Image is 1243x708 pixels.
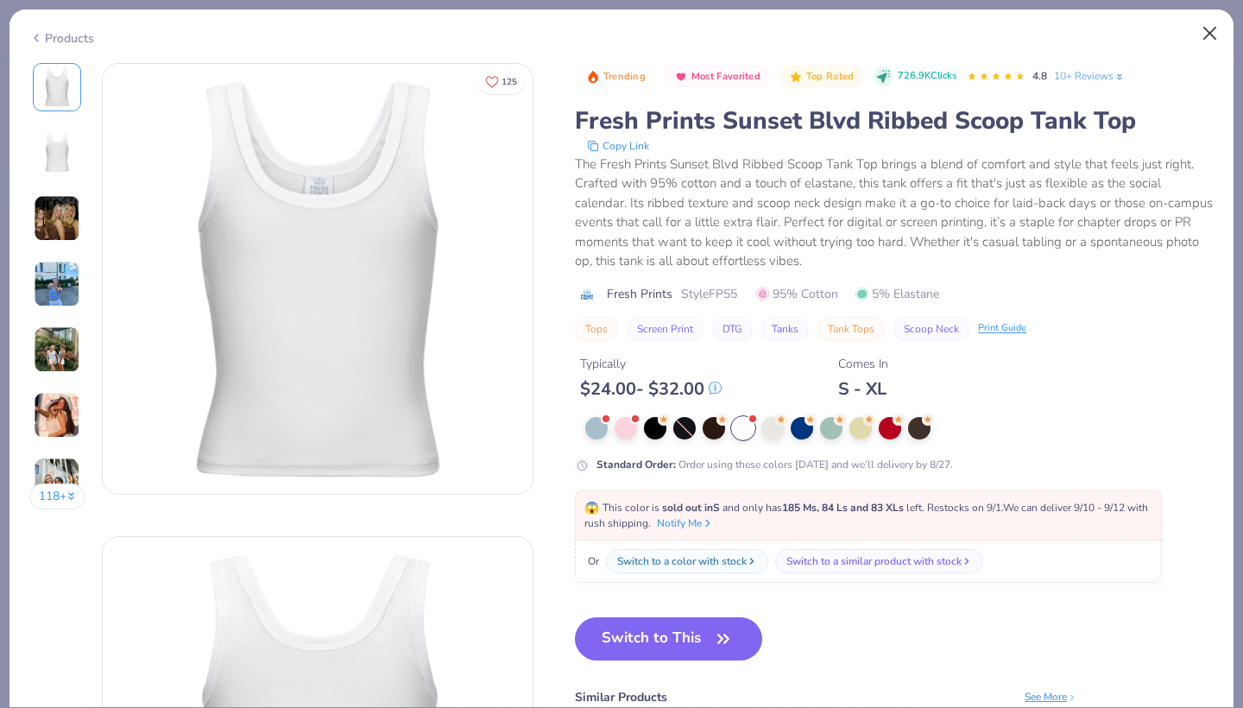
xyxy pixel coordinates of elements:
[681,285,737,303] span: Style FP55
[674,70,688,84] img: Most Favorited sort
[596,458,676,471] strong: Standard Order :
[1054,68,1126,84] a: 10+ Reviews
[603,72,646,81] span: Trending
[584,500,599,516] span: 😱
[34,392,80,439] img: User generated content
[782,501,904,515] strong: 185 Ms, 84 Ls and 83 XLs
[712,317,753,341] button: DTG
[756,285,838,303] span: 95% Cotton
[1025,689,1077,705] div: See More
[580,378,722,400] div: $ 24.00 - $ 32.00
[34,326,80,373] img: User generated content
[575,155,1214,271] div: The Fresh Prints Sunset Blvd Ribbed Scoop Tank Top brings a blend of comfort and style that feels...
[806,72,855,81] span: Top Rated
[691,72,760,81] span: Most Favorited
[606,549,768,573] button: Switch to a color with stock
[34,261,80,307] img: User generated content
[665,66,769,88] button: Badge Button
[502,78,517,86] span: 125
[582,137,654,155] button: copy to clipboard
[838,378,888,400] div: S - XL
[779,66,862,88] button: Badge Button
[967,63,1025,91] div: 4.8 Stars
[657,515,714,531] button: Notify Me
[575,288,598,301] img: brand logo
[596,457,953,472] div: Order using these colors [DATE] and we’ll delivery by 8/27.
[893,317,969,341] button: Scoop Neck
[838,355,888,373] div: Comes In
[775,549,983,573] button: Switch to a similar product with stock
[577,66,654,88] button: Badge Button
[584,501,1148,530] span: This color is and only has left . Restocks on 9/1. We can deliver 9/10 - 9/12 with rush shipping.
[584,553,599,569] span: Or
[789,70,803,84] img: Top Rated sort
[575,688,667,706] div: Similar Products
[978,321,1026,336] div: Print Guide
[575,317,618,341] button: Tops
[817,317,885,341] button: Tank Tops
[29,484,85,509] button: 118+
[898,69,956,84] span: 726.9K Clicks
[34,195,80,242] img: User generated content
[477,69,525,94] button: Like
[103,64,533,494] img: Front
[761,317,809,341] button: Tanks
[627,317,704,341] button: Screen Print
[586,70,600,84] img: Trending sort
[662,501,720,515] strong: sold out in S
[1194,17,1227,50] button: Close
[855,285,939,303] span: 5% Elastane
[34,458,80,504] img: User generated content
[575,617,762,661] button: Switch to This
[36,132,78,174] img: Back
[575,104,1214,137] div: Fresh Prints Sunset Blvd Ribbed Scoop Tank Top
[29,29,94,47] div: Products
[580,355,722,373] div: Typically
[786,553,962,569] div: Switch to a similar product with stock
[36,66,78,108] img: Front
[607,285,672,303] span: Fresh Prints
[617,553,747,569] div: Switch to a color with stock
[1032,69,1047,83] span: 4.8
